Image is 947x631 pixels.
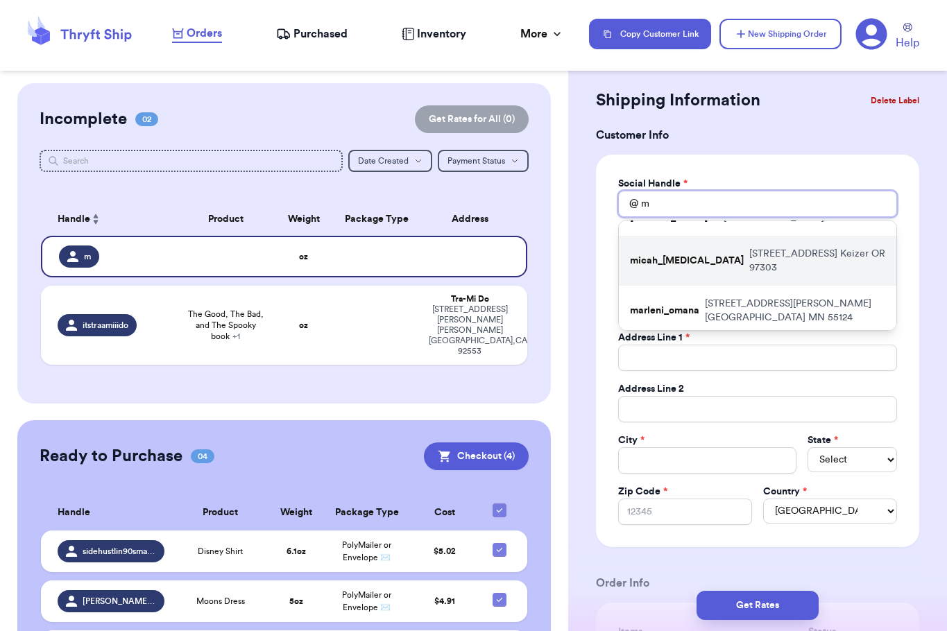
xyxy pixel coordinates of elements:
[324,495,409,530] th: Package Type
[232,332,240,340] span: + 1
[420,202,527,236] th: Address
[58,212,90,227] span: Handle
[276,26,348,42] a: Purchased
[83,320,128,331] span: itstraamiiido
[172,25,222,43] a: Orders
[520,26,564,42] div: More
[342,541,391,562] span: PolyMailer or Envelope ✉️
[424,442,529,470] button: Checkout (4)
[630,254,744,268] p: micah_[MEDICAL_DATA]
[618,191,638,217] div: @
[618,382,684,396] label: Address Line 2
[135,112,158,126] span: 02
[83,546,157,557] span: sidehustlin90smama
[84,251,91,262] span: m
[630,304,699,318] p: marleni_omana
[596,575,919,591] h3: Order Info
[83,596,157,607] span: [PERSON_NAME].0327
[293,26,348,42] span: Purchased
[749,247,885,275] p: [STREET_ADDRESS] Keizer OR 97303
[268,495,325,530] th: Weight
[697,591,819,620] button: Get Rates
[596,127,919,144] h3: Customer Info
[187,25,222,42] span: Orders
[274,202,332,236] th: Weight
[90,211,101,227] button: Sort ascending
[299,321,308,329] strong: oz
[198,546,243,557] span: Disney Shirt
[434,547,456,555] span: $ 5.02
[447,157,505,165] span: Payment Status
[618,433,645,447] label: City
[429,294,511,304] div: Tra-Mi Do
[415,105,529,133] button: Get Rates for All (0)
[58,505,90,520] span: Handle
[618,331,690,345] label: Address Line 1
[719,19,842,49] button: New Shipping Order
[348,150,432,172] button: Date Created
[705,297,885,325] p: [STREET_ADDRESS][PERSON_NAME] [GEOGRAPHIC_DATA] MN 55124
[40,108,127,130] h2: Incomplete
[865,85,925,116] button: Delete Label
[429,304,511,356] div: [STREET_ADDRESS][PERSON_NAME] [PERSON_NAME][GEOGRAPHIC_DATA] , CA 92553
[40,150,343,172] input: Search
[589,19,711,49] button: Copy Customer Link
[191,449,214,463] span: 04
[438,150,529,172] button: Payment Status
[173,495,267,530] th: Product
[434,597,455,605] span: $ 4.91
[358,157,409,165] span: Date Created
[596,89,760,112] h2: Shipping Information
[763,485,807,499] label: Country
[896,23,919,51] a: Help
[618,177,688,191] label: Social Handle
[299,252,308,261] strong: oz
[177,202,274,236] th: Product
[342,591,391,612] span: PolyMailer or Envelope ✉️
[333,202,420,236] th: Package Type
[40,445,182,467] h2: Ready to Purchase
[185,309,266,342] span: The Good, The Bad, and The Spooky book
[409,495,480,530] th: Cost
[196,596,245,607] span: Moons Dress
[287,547,306,555] strong: 6.1 oz
[618,485,667,499] label: Zip Code
[618,499,752,525] input: 12345
[896,35,919,51] span: Help
[417,26,466,42] span: Inventory
[808,433,838,447] label: State
[402,26,466,42] a: Inventory
[289,597,303,605] strong: 5 oz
